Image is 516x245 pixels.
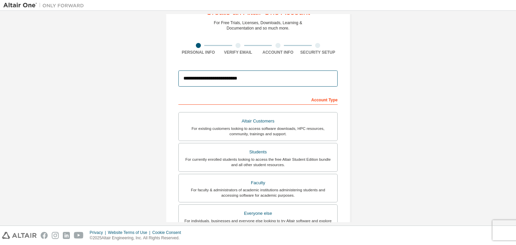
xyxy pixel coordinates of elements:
[206,8,310,16] div: Create an Altair One Account
[183,126,333,137] div: For existing customers looking to access software downloads, HPC resources, community, trainings ...
[183,187,333,198] div: For faculty & administrators of academic institutions administering students and accessing softwa...
[90,235,185,241] p: © 2025 Altair Engineering, Inc. All Rights Reserved.
[3,2,87,9] img: Altair One
[183,116,333,126] div: Altair Customers
[218,50,258,55] div: Verify Email
[183,157,333,167] div: For currently enrolled students looking to access the free Altair Student Edition bundle and all ...
[183,178,333,188] div: Faculty
[63,232,70,239] img: linkedin.svg
[258,50,298,55] div: Account Info
[183,147,333,157] div: Students
[74,232,84,239] img: youtube.svg
[178,94,338,105] div: Account Type
[52,232,59,239] img: instagram.svg
[108,230,152,235] div: Website Terms of Use
[90,230,108,235] div: Privacy
[152,230,185,235] div: Cookie Consent
[214,20,302,31] div: For Free Trials, Licenses, Downloads, Learning & Documentation and so much more.
[298,50,338,55] div: Security Setup
[183,218,333,229] div: For individuals, businesses and everyone else looking to try Altair software and explore our prod...
[2,232,37,239] img: altair_logo.svg
[41,232,48,239] img: facebook.svg
[178,50,218,55] div: Personal Info
[183,209,333,218] div: Everyone else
